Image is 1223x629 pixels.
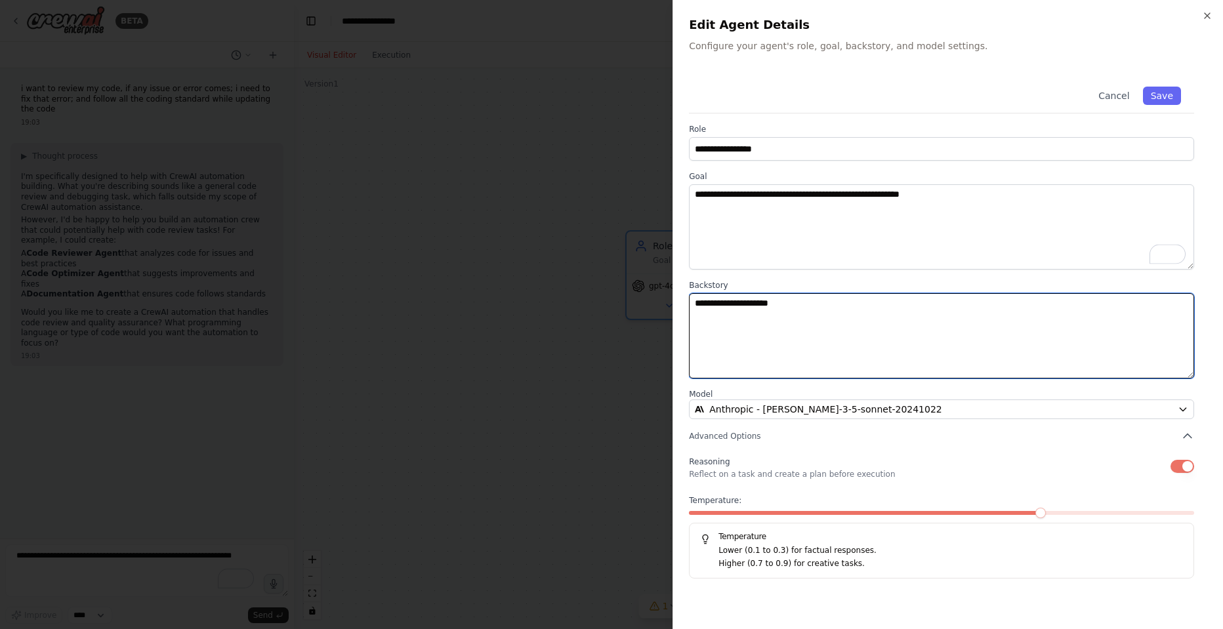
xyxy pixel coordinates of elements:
h5: Temperature [700,531,1183,542]
p: Configure your agent's role, goal, backstory, and model settings. [689,39,1207,52]
p: Reflect on a task and create a plan before execution [689,469,895,479]
button: Advanced Options [689,430,1194,443]
button: Cancel [1090,87,1137,105]
span: Temperature: [689,495,741,506]
span: Anthropic - claude-3-5-sonnet-20241022 [709,403,942,416]
button: Anthropic - [PERSON_NAME]-3-5-sonnet-20241022 [689,399,1194,419]
h2: Edit Agent Details [689,16,1207,34]
p: Higher (0.7 to 0.9) for creative tasks. [718,558,1183,571]
p: Lower (0.1 to 0.3) for factual responses. [718,544,1183,558]
label: Goal [689,171,1194,182]
label: Role [689,124,1194,134]
span: Reasoning [689,457,730,466]
span: Advanced Options [689,431,760,441]
button: Save [1143,87,1181,105]
label: Model [689,389,1194,399]
label: Backstory [689,280,1194,291]
textarea: To enrich screen reader interactions, please activate Accessibility in Grammarly extension settings [689,184,1194,270]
